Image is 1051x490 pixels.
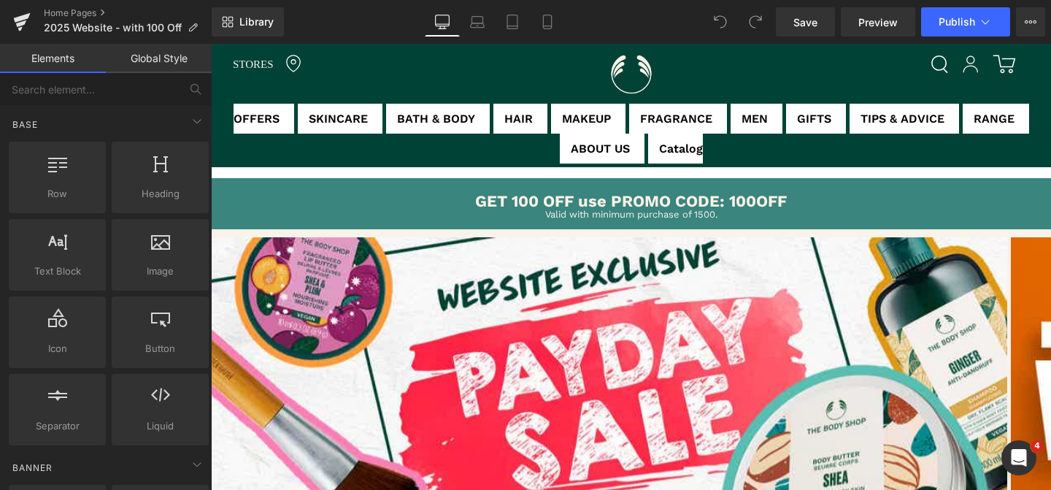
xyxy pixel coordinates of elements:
[425,7,460,37] a: Desktop
[212,7,284,37] a: New Library
[720,12,748,30] a: Search
[391,1,450,60] img: THE BODY SHOP
[1031,440,1043,452] span: 4
[793,15,817,30] span: Save
[116,341,204,356] span: Button
[11,461,54,475] span: Banner
[741,7,770,37] button: Redo
[13,341,101,356] span: Icon
[706,7,735,37] button: Undo
[11,118,39,131] span: Base
[575,60,635,90] a: GIFTS
[22,11,63,31] span: Stores
[530,7,565,37] a: Mobile
[437,90,492,120] a: Catalog
[13,418,101,434] span: Separator
[418,60,516,90] a: FRAGRANCE
[858,15,898,30] span: Preview
[239,15,274,28] span: Library
[841,7,915,37] a: Preview
[116,418,204,434] span: Liquid
[495,7,530,37] a: Tablet
[116,186,204,202] span: Heading
[460,7,495,37] a: Laptop
[282,60,336,90] a: HAIR
[1001,440,1036,475] iframe: Intercom live chat
[340,60,415,90] a: MAKEUP
[939,16,975,28] span: Publish
[106,44,212,73] a: Global Style
[349,90,434,120] a: ABOUT US
[116,264,204,279] span: Image
[87,60,172,90] a: SKINCARE
[13,186,101,202] span: Row
[1016,7,1045,37] button: More
[44,22,182,34] span: 2025 Website - with 100 Off
[13,264,101,279] span: Text Block
[921,7,1010,37] button: Publish
[264,148,576,166] b: GET 100 OFF use PROMO CODE: 100OFF
[520,60,571,90] a: MEN
[44,7,212,19] a: Home Pages
[175,60,279,90] a: BATH & BODY
[23,60,83,90] a: OFFERS
[752,60,818,90] a: RANGE
[639,60,748,90] a: TIPS & ADVICE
